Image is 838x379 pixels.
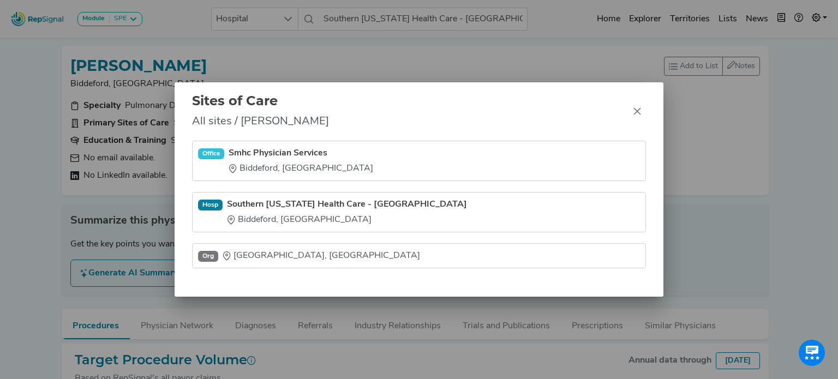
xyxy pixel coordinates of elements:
div: Biddeford, [GEOGRAPHIC_DATA] [229,162,373,175]
div: [GEOGRAPHIC_DATA], [GEOGRAPHIC_DATA] [223,249,420,262]
div: Office [198,148,224,159]
h2: Sites of Care [192,93,329,109]
div: Hosp [198,200,223,210]
span: All sites / [PERSON_NAME] [192,113,329,130]
a: Southern [US_STATE] Health Care - [GEOGRAPHIC_DATA] [227,198,467,211]
div: Biddeford, [GEOGRAPHIC_DATA] [227,213,467,226]
button: Close [628,103,646,120]
div: Org [198,251,218,262]
a: Smhc Physician Services [229,147,373,160]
